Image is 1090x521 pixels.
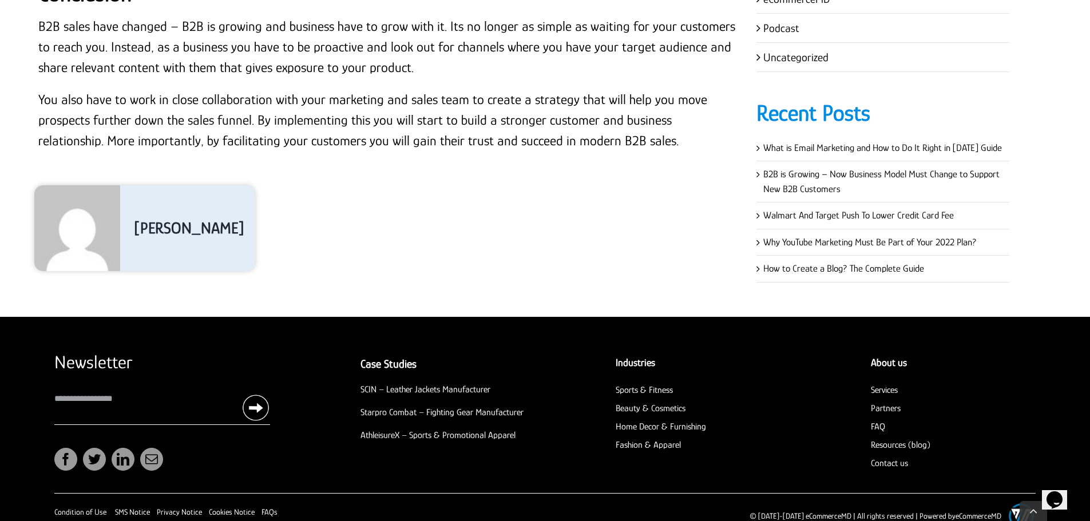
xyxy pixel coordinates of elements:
a: Fashion & Apparel [616,440,681,450]
p: B2B sales have changed – B2B is growing and business have to grow with it. Its no longer as simpl... [38,16,736,78]
a: Starpro Combat – Fighting Gear Manufacturer [360,407,524,417]
a: Walmart And Target Push To Lower Credit Card Fee [763,210,954,221]
iframe: chat widget [1042,475,1079,510]
img: Samantha Leoni [34,185,120,271]
a: About us [871,357,907,368]
a: SMS Notice [115,507,150,516]
a: Industries [616,357,655,368]
a: Podcast [763,22,799,34]
a: AthleisureX – Sports & Promotional Apparel [360,430,516,440]
a: Resources (blog) [871,440,930,450]
a: Beauty & Cosmetics [616,403,685,413]
a: Case Studies [360,357,417,370]
iframe: chat widget [873,335,1079,470]
div: Welcome to our site, if you need help simply reply to this message, we are online and ready to help. [5,5,211,23]
span: [PERSON_NAME] [134,217,244,239]
a: FAQs [261,507,278,516]
a: linkedin [112,448,134,471]
a: mail [140,448,163,471]
a: Home Decor & Furnishing [616,421,706,432]
a: FAQ [871,421,885,432]
a: Privacy Notice [157,507,202,516]
a: Cookies Notice [209,507,255,516]
a: B2B is Growing – Now Business Model Must Change to Support New B2B Customers [763,169,1000,194]
p: You also have to work in close collaboration with your marketing and sales team to create a strat... [38,89,736,151]
form: Contact form [54,351,270,425]
a: SCIN – Leather Jackets Manufacturer [360,384,490,395]
h2: Newsletter [54,351,270,373]
a: facebook [54,448,77,471]
a: Uncategorized [763,51,829,63]
a: What is Email Marketing and How to Do It Right in [DATE] Guide [763,142,1002,153]
a: How to Create a Blog? The Complete Guide [763,263,924,274]
h4: Recent Posts [756,98,1010,129]
a: twitter [83,448,106,471]
span: Welcome to our site, if you need help simply reply to this message, we are online and ready to help. [5,5,189,22]
a: Why YouTube Marketing Must Be Part of Your 2022 Plan? [763,237,977,248]
a: Services [871,385,898,395]
a: Contact us [871,458,908,468]
a: Partners [871,403,901,413]
a: Condition of Use [54,507,106,516]
a: Sports & Fitness [616,385,673,395]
